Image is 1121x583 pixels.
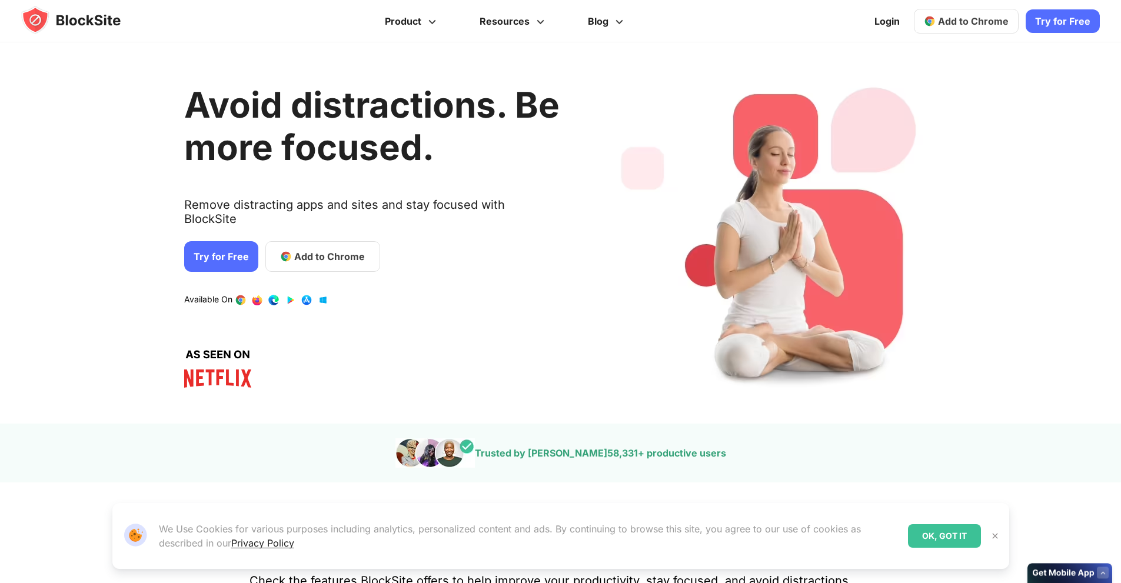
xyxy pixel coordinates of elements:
p: We Use Cookies for various purposes including analytics, personalized content and ads. By continu... [159,522,899,550]
a: Try for Free [1026,9,1100,33]
a: Add to Chrome [914,9,1019,34]
a: Login [867,7,907,35]
img: chrome-icon.svg [924,15,936,27]
text: Remove distracting apps and sites and stay focused with BlockSite [184,198,560,235]
button: Close [987,528,1003,544]
span: 58,331 [607,447,638,459]
a: Privacy Policy [231,537,294,549]
text: Trusted by [PERSON_NAME] + productive users [475,447,726,459]
span: Add to Chrome [938,15,1009,27]
a: Add to Chrome [265,241,380,272]
span: Add to Chrome [294,249,365,264]
a: Try for Free [184,241,258,272]
img: blocksite-icon.5d769676.svg [21,6,144,34]
div: OK, GOT IT [908,524,981,548]
img: pepole images [395,438,475,468]
h1: Avoid distractions. Be more focused. [184,84,560,168]
text: Available On [184,294,232,306]
img: Close [990,531,1000,541]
